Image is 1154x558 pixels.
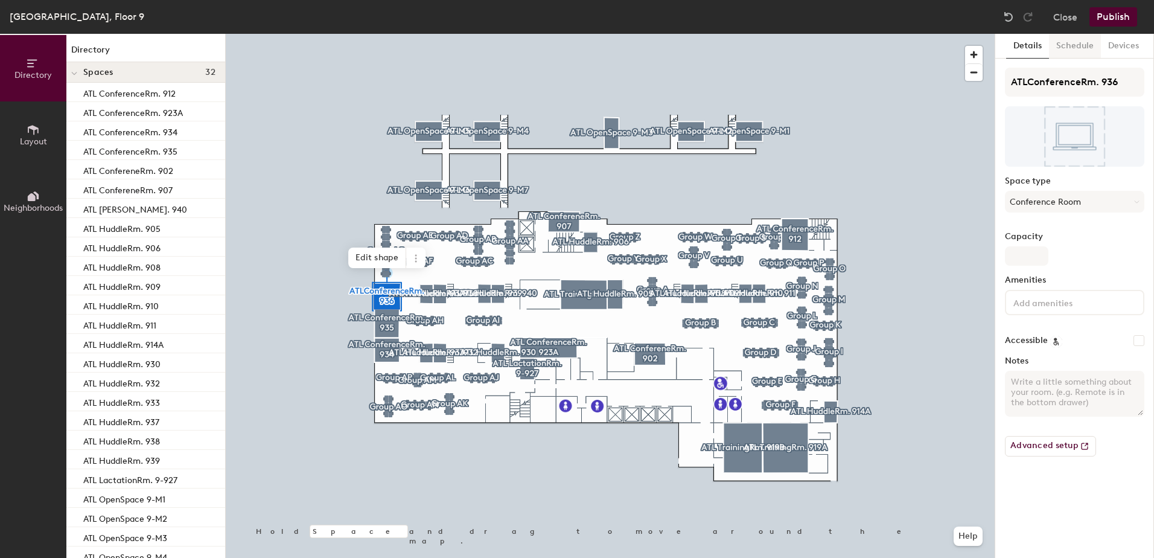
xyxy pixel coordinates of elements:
[83,375,160,389] p: ATL HuddleRm. 932
[14,70,52,80] span: Directory
[83,530,167,544] p: ATL OpenSpace 9-M3
[1049,34,1101,59] button: Schedule
[1005,232,1144,242] label: Capacity
[1089,7,1137,27] button: Publish
[20,136,47,147] span: Layout
[1005,176,1144,186] label: Space type
[1005,275,1144,285] label: Amenities
[83,201,187,215] p: ATL [PERSON_NAME]. 940
[1006,34,1049,59] button: Details
[83,278,161,292] p: ATL HuddleRm. 909
[83,259,161,273] p: ATL HuddleRm. 908
[83,104,183,118] p: ATL ConferenceRm. 923A
[83,240,161,254] p: ATL HuddleRm. 906
[83,317,156,331] p: ATL HuddleRm. 911
[83,336,164,350] p: ATL HuddleRm. 914A
[205,68,215,77] span: 32
[1005,356,1144,366] label: Notes
[348,248,406,268] span: Edit shape
[83,124,177,138] p: ATL ConferenceRm. 934
[1022,11,1034,23] img: Redo
[83,143,177,157] p: ATL ConferenceRm. 935
[83,182,173,196] p: ATL ConfereneRm. 907
[4,203,63,213] span: Neighborhoods
[83,394,160,408] p: ATL HuddleRm. 933
[1003,11,1015,23] img: Undo
[83,162,173,176] p: ATL ConfereneRm. 902
[83,491,165,505] p: ATL OpenSpace 9-M1
[83,68,113,77] span: Spaces
[83,510,167,524] p: ATL OpenSpace 9-M2
[83,356,161,370] p: ATL HuddleRm. 930
[83,414,159,428] p: ATL HuddleRm. 937
[1005,191,1144,213] button: Conference Room
[66,43,225,62] h1: Directory
[1011,295,1120,309] input: Add amenities
[83,452,160,466] p: ATL HuddleRm. 939
[1101,34,1146,59] button: Devices
[83,433,160,447] p: ATL HuddleRm. 938
[83,298,159,312] p: ATL HuddleRm. 910
[1005,106,1144,167] img: The space named ATLConferenceRm. 936
[83,472,177,486] p: ATL LactationRm. 9-927
[10,9,144,24] div: [GEOGRAPHIC_DATA], Floor 9
[1005,336,1048,345] label: Accessible
[954,527,983,546] button: Help
[83,85,176,99] p: ATL ConferenceRm. 912
[83,220,161,234] p: ATL HuddleRm. 905
[1005,436,1096,457] button: Advanced setup
[1053,7,1077,27] button: Close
